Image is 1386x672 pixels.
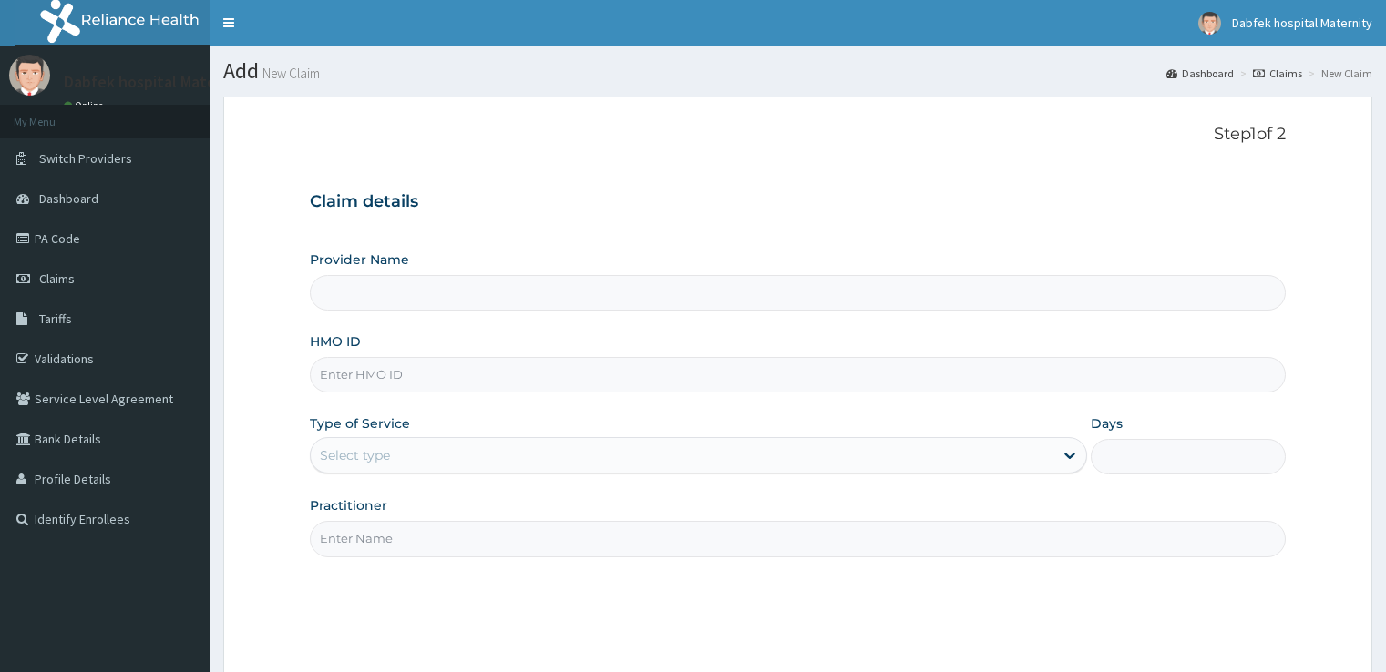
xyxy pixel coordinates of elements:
[1232,15,1372,31] span: Dabfek hospital Maternity
[39,190,98,207] span: Dashboard
[64,99,108,112] a: Online
[1304,66,1372,81] li: New Claim
[310,357,1285,392] input: Enter HMO ID
[310,496,387,514] label: Practitioner
[39,270,75,287] span: Claims
[259,66,320,80] small: New Claim
[310,250,409,269] label: Provider Name
[1253,66,1302,81] a: Claims
[39,150,132,167] span: Switch Providers
[310,125,1285,145] p: Step 1 of 2
[223,59,1372,83] h1: Add
[64,74,250,90] p: Dabfek hospital Maternity
[320,446,390,464] div: Select type
[9,55,50,96] img: User Image
[310,521,1285,556] input: Enter Name
[310,332,361,351] label: HMO ID
[1166,66,1234,81] a: Dashboard
[310,192,1285,212] h3: Claim details
[1198,12,1221,35] img: User Image
[310,414,410,433] label: Type of Service
[1091,414,1123,433] label: Days
[39,311,72,327] span: Tariffs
